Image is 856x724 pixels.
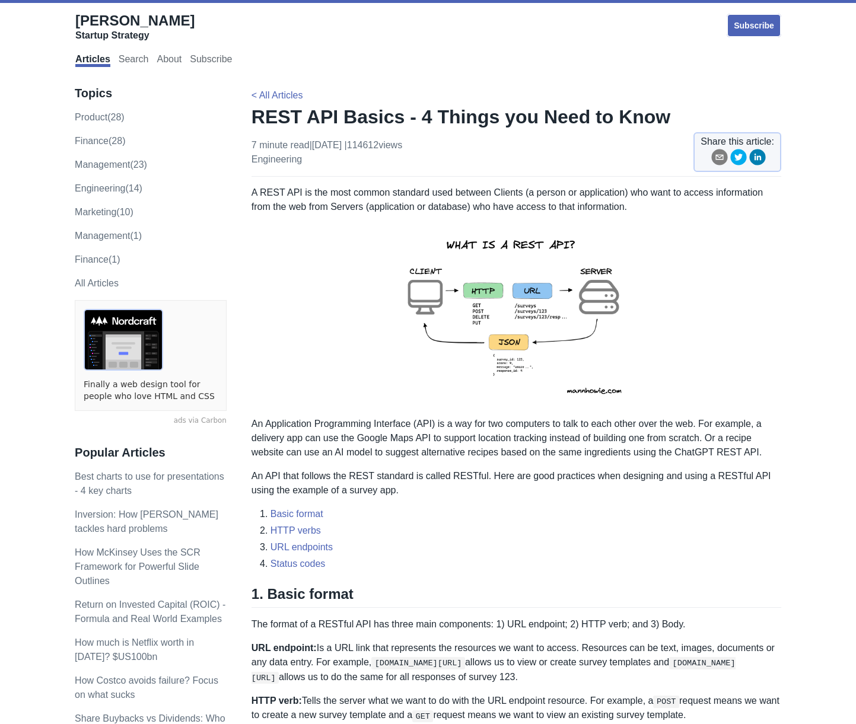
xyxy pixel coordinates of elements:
strong: URL endpoint: [252,643,317,653]
div: Startup Strategy [75,30,195,42]
button: twitter [730,149,747,170]
a: marketing(10) [75,207,133,217]
a: Articles [75,54,110,67]
p: A REST API is the most common standard used between Clients (a person or application) who want to... [252,186,781,214]
a: Best charts to use for presentations - 4 key charts [75,471,224,496]
a: Status codes [271,559,326,569]
p: Is a URL link that represents the resources we want to access. Resources can be text, images, doc... [252,641,781,684]
span: Share this article: [701,135,774,149]
button: linkedin [749,149,766,170]
strong: HTTP verb: [252,696,302,706]
a: All Articles [75,278,119,288]
a: HTTP verbs [271,525,321,535]
a: Finance(1) [75,254,120,264]
button: email [711,149,728,170]
img: ads via Carbon [84,309,163,371]
h3: Popular Articles [75,445,227,460]
a: Basic format [271,509,323,519]
code: GET [412,710,433,722]
a: < All Articles [252,90,303,100]
a: engineering(14) [75,183,142,193]
p: 7 minute read | [DATE] [252,138,402,167]
code: [DOMAIN_NAME][URL] [371,657,465,669]
p: The format of a RESTful API has three main components: 1) URL endpoint; 2) HTTP verb; and 3) Body. [252,617,781,631]
a: [PERSON_NAME]Startup Strategy [75,12,195,42]
span: | 114612 views [345,140,403,150]
a: Search [119,54,149,67]
p: An API that follows the REST standard is called RESTful. Here are good practices when designing a... [252,469,781,497]
img: rest-api [386,224,646,407]
a: Return on Invested Capital (ROIC) - Formula and Real World Examples [75,599,225,624]
a: finance(28) [75,136,125,146]
a: product(28) [75,112,125,122]
a: Subscribe [190,54,232,67]
h1: REST API Basics - 4 Things you Need to Know [252,105,781,129]
a: engineering [252,154,302,164]
a: How McKinsey Uses the SCR Framework for Powerful Slide Outlines [75,547,201,586]
a: How Costco avoids failure? Focus on what sucks [75,675,218,700]
a: How much is Netflix worth in [DATE]? $US100bn [75,637,194,662]
h2: 1. Basic format [252,585,781,608]
a: Finally a web design tool for people who love HTML and CSS [84,379,218,402]
a: URL endpoints [271,542,333,552]
a: Inversion: How [PERSON_NAME] tackles hard problems [75,509,218,534]
a: Management(1) [75,231,142,241]
a: About [157,54,182,67]
code: POST [653,696,679,707]
p: Tells the server what we want to do with the URL endpoint resource. For example, a request means ... [252,694,781,723]
a: ads via Carbon [75,416,227,426]
a: management(23) [75,160,147,170]
h3: Topics [75,86,227,101]
span: [PERSON_NAME] [75,12,195,28]
p: An Application Programming Interface (API) is a way for two computers to talk to each other over ... [252,417,781,460]
a: Subscribe [727,14,781,37]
